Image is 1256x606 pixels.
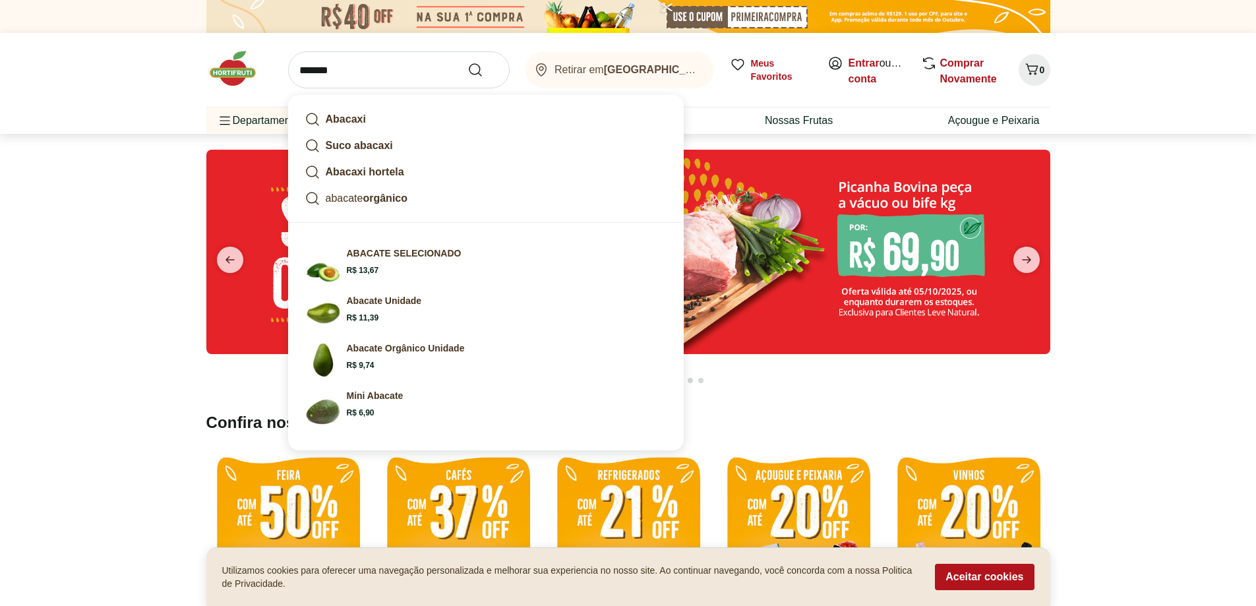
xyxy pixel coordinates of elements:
[347,389,404,402] p: Mini Abacate
[299,289,673,336] a: Abacate UnidadeAbacate UnidadeR$ 11,39
[1040,65,1045,75] span: 0
[305,342,342,379] img: Principal
[217,105,233,136] button: Menu
[347,247,462,260] p: ABACATE SELECIONADO
[217,105,305,136] span: Departamentos
[685,365,696,396] button: Go to page 13 from fs-carousel
[326,166,404,177] strong: Abacaxi hortela
[730,57,812,83] a: Meus Favoritos
[326,113,366,125] strong: Abacaxi
[1003,247,1050,273] button: next
[940,57,997,84] a: Comprar Novamente
[206,49,272,88] img: Hortifruti
[347,313,379,323] span: R$ 11,39
[347,408,374,418] span: R$ 6,90
[299,241,673,289] a: PrincipalABACATE SELECIONADOR$ 13,67
[849,57,880,69] a: Entrar
[305,294,342,331] img: Abacate Unidade
[222,564,920,590] p: Utilizamos cookies para oferecer uma navegação personalizada e melhorar sua experiencia no nosso ...
[948,113,1040,129] a: Açougue e Peixaria
[326,191,408,206] p: abacate
[299,336,673,384] a: PrincipalAbacate Orgânico UnidadeR$ 9,74
[206,412,1050,433] h2: Confira nossos descontos exclusivos
[305,389,342,426] img: Principal
[696,365,706,396] button: Go to page 14 from fs-carousel
[288,51,510,88] input: search
[1019,54,1050,86] button: Carrinho
[299,106,673,133] a: Abacaxi
[849,55,907,87] span: ou
[299,384,673,431] a: PrincipalMini AbacateR$ 6,90
[525,51,714,88] button: Retirar em[GEOGRAPHIC_DATA]/[GEOGRAPHIC_DATA]
[554,64,700,76] span: Retirar em
[347,294,422,307] p: Abacate Unidade
[347,265,379,276] span: R$ 13,67
[305,247,342,284] img: Principal
[299,185,673,212] a: abacateorgânico
[299,133,673,159] a: Suco abacaxi
[326,140,393,151] strong: Suco abacaxi
[604,64,832,75] b: [GEOGRAPHIC_DATA]/[GEOGRAPHIC_DATA]
[206,247,254,273] button: previous
[347,342,465,355] p: Abacate Orgânico Unidade
[935,564,1034,590] button: Aceitar cookies
[347,360,374,371] span: R$ 9,74
[765,113,833,129] a: Nossas Frutas
[363,193,407,204] strong: orgânico
[299,159,673,185] a: Abacaxi hortela
[467,62,499,78] button: Submit Search
[751,57,812,83] span: Meus Favoritos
